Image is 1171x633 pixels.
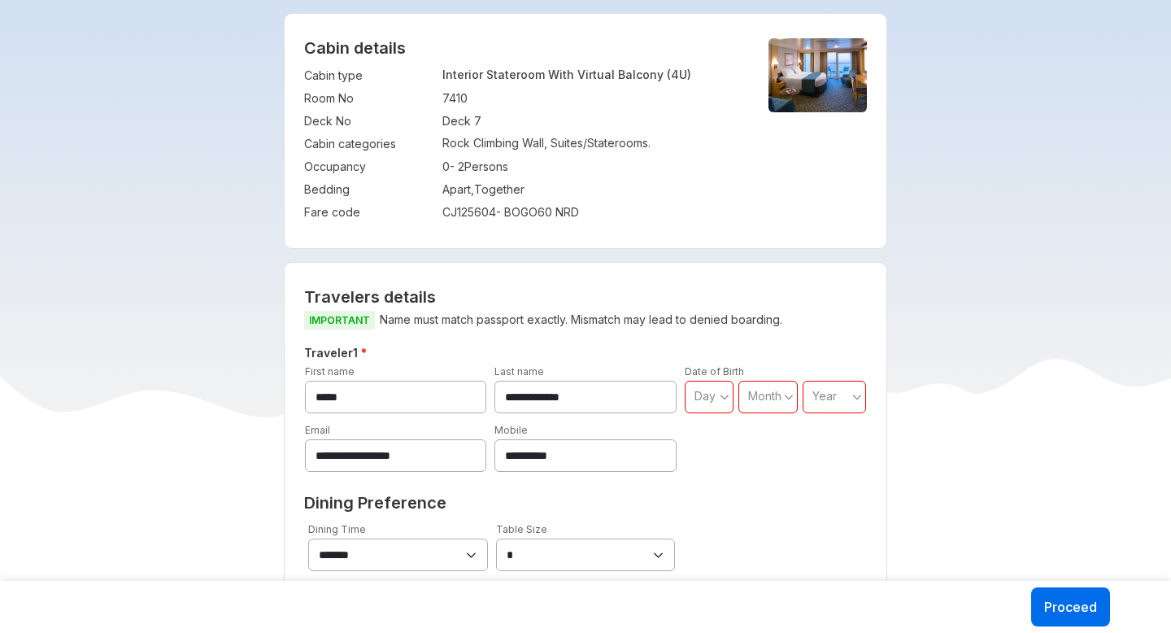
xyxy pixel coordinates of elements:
[304,201,434,224] td: Fare code
[1031,587,1110,626] button: Proceed
[442,136,742,150] p: Rock Climbing Wall, Suites/Staterooms.
[442,204,742,220] div: CJ125604 - BOGO60 NRD
[304,178,434,201] td: Bedding
[304,64,434,87] td: Cabin type
[434,133,442,155] td: :
[474,182,525,196] span: Together
[304,38,868,58] h4: Cabin details
[784,389,794,405] svg: angle down
[434,178,442,201] td: :
[748,389,781,403] span: Month
[304,155,434,178] td: Occupancy
[304,133,434,155] td: Cabin categories
[304,110,434,133] td: Deck No
[496,523,547,535] label: Table Size
[305,424,330,436] label: Email
[442,68,742,81] p: Interior Stateroom With Virtual Balcony
[434,87,442,110] td: :
[305,365,355,378] label: First name
[434,201,442,224] td: :
[667,68,691,81] span: (4U)
[434,64,442,87] td: :
[304,87,434,110] td: Room No
[434,110,442,133] td: :
[442,110,742,133] td: Deck 7
[685,365,744,378] label: Date of Birth
[494,365,544,378] label: Last name
[720,389,729,405] svg: angle down
[694,389,716,403] span: Day
[494,424,528,436] label: Mobile
[852,389,862,405] svg: angle down
[434,155,442,178] td: :
[812,389,837,403] span: Year
[308,523,366,535] label: Dining Time
[442,87,742,110] td: 7410
[304,311,375,330] span: IMPORTANT
[442,155,742,178] td: 0 - 2 Persons
[304,287,868,307] h2: Travelers details
[301,343,871,363] h5: Traveler 1
[304,493,868,513] h2: Dining Preference
[442,182,474,196] span: Apart ,
[304,310,868,330] p: Name must match passport exactly. Mismatch may lead to denied boarding.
